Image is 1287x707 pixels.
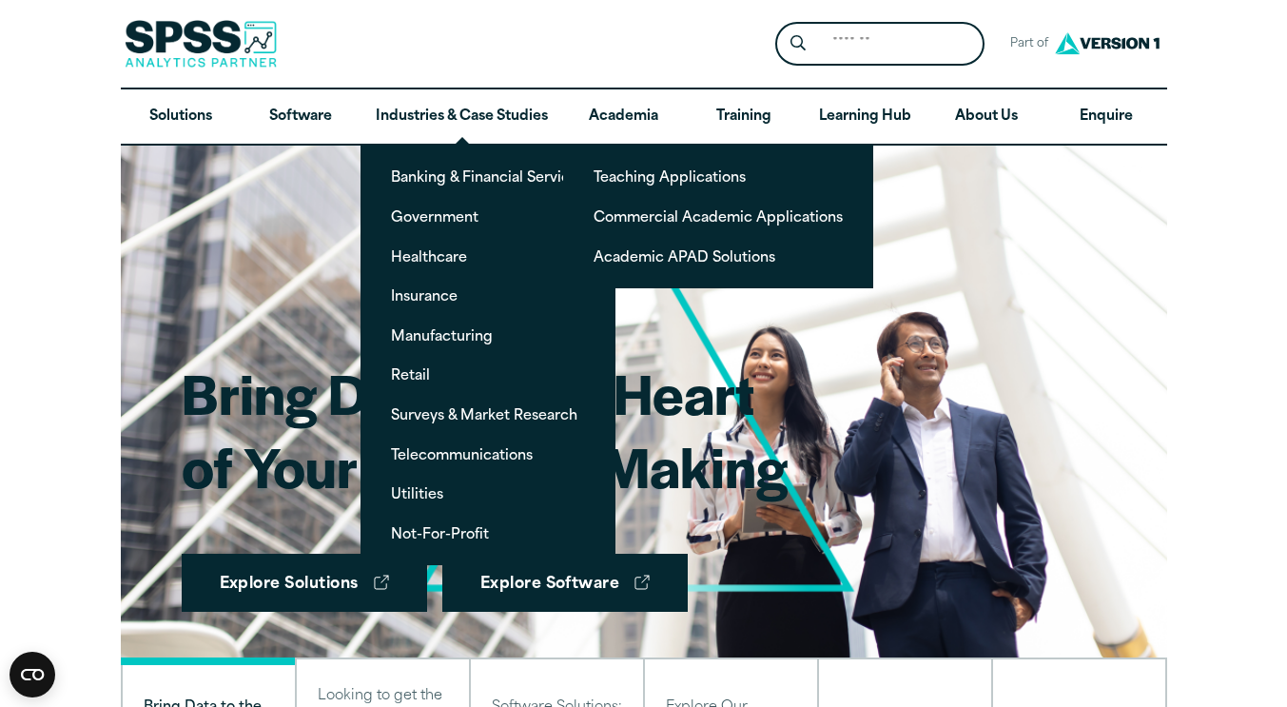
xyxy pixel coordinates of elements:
a: Enquire [1046,89,1166,145]
a: Academia [563,89,683,145]
img: SPSS Analytics Partner [125,20,277,68]
a: Surveys & Market Research [376,397,600,432]
h1: Bring Data to the Heart of Your Decision Making [182,356,788,503]
a: About Us [926,89,1046,145]
a: Software [241,89,361,145]
a: Banking & Financial Services [376,159,600,194]
a: Industries & Case Studies [361,89,563,145]
svg: Search magnifying glass icon [790,35,806,51]
span: Part of [1000,30,1050,58]
a: Retail [376,357,600,392]
a: Explore Software [442,554,689,613]
a: Not-For-Profit [376,516,600,551]
a: Academic APAD Solutions [578,239,858,274]
a: Telecommunications [376,437,600,472]
button: Search magnifying glass icon [780,27,815,62]
a: Solutions [121,89,241,145]
a: Government [376,199,600,234]
nav: Desktop version of site main menu [121,89,1167,145]
a: Manufacturing [376,318,600,353]
form: Site Header Search Form [775,22,985,67]
img: Version1 Logo [1050,26,1164,61]
a: Teaching Applications [578,159,858,194]
a: Training [683,89,803,145]
a: Healthcare [376,239,600,274]
a: Learning Hub [804,89,926,145]
a: Insurance [376,278,600,313]
ul: Industries & Case Studies [361,144,615,565]
a: Utilities [376,476,600,511]
a: Explore Solutions [182,554,427,613]
ul: Academia [563,144,873,288]
button: Open CMP widget [10,652,55,697]
a: Commercial Academic Applications [578,199,858,234]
